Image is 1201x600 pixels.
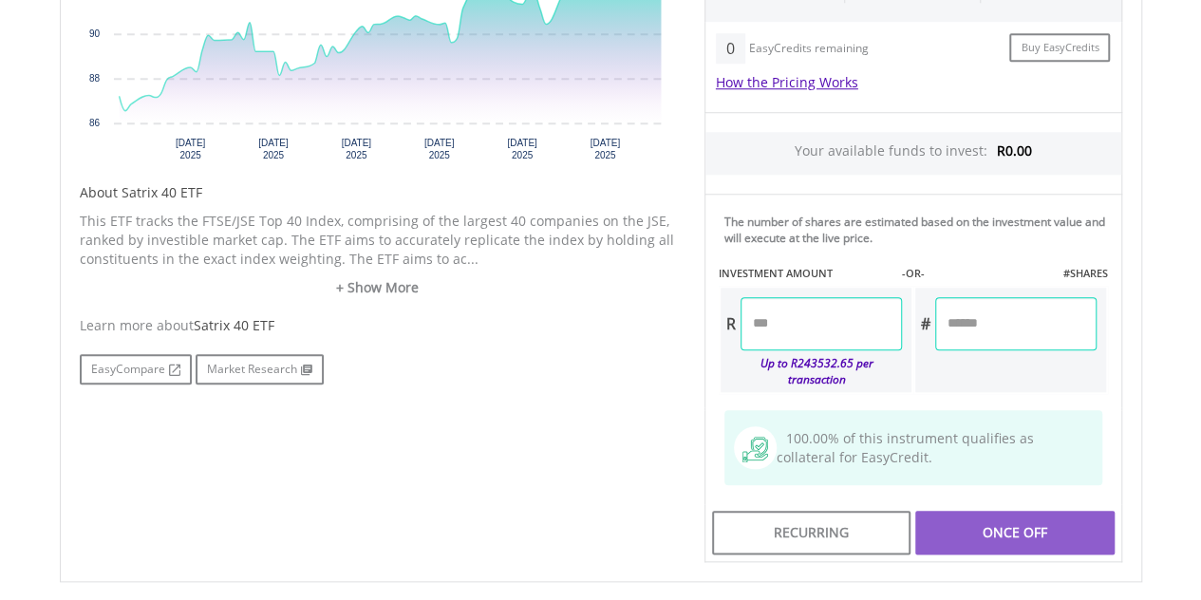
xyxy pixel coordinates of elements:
img: collateral-qualifying-green.svg [742,437,768,462]
div: # [915,297,935,350]
div: Learn more about [80,316,676,335]
div: Once Off [915,511,1114,554]
div: Your available funds to invest: [705,132,1121,175]
div: Up to R243532.65 per transaction [721,350,902,392]
label: INVESTMENT AMOUNT [719,266,833,281]
text: [DATE] 2025 [175,138,205,160]
a: How the Pricing Works [716,73,858,91]
div: Recurring [712,511,910,554]
label: -OR- [901,266,924,281]
text: [DATE] 2025 [258,138,289,160]
a: Buy EasyCredits [1009,33,1110,63]
text: [DATE] 2025 [341,138,371,160]
div: 0 [716,33,745,64]
span: R0.00 [997,141,1032,159]
a: Market Research [196,354,324,384]
label: #SHARES [1062,266,1107,281]
text: 86 [88,118,100,128]
div: EasyCredits remaining [749,42,869,58]
a: EasyCompare [80,354,192,384]
p: This ETF tracks the FTSE/JSE Top 40 Index, comprising of the largest 40 companies on the JSE, ran... [80,212,676,269]
h5: About Satrix 40 ETF [80,183,676,202]
text: [DATE] 2025 [507,138,537,160]
span: 100.00% of this instrument qualifies as collateral for EasyCredit. [777,429,1034,466]
text: 88 [88,73,100,84]
div: The number of shares are estimated based on the investment value and will execute at the live price. [724,214,1114,246]
text: [DATE] 2025 [423,138,454,160]
div: R [721,297,741,350]
span: Satrix 40 ETF [194,316,274,334]
text: [DATE] 2025 [590,138,620,160]
a: + Show More [80,278,676,297]
text: 90 [88,28,100,39]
